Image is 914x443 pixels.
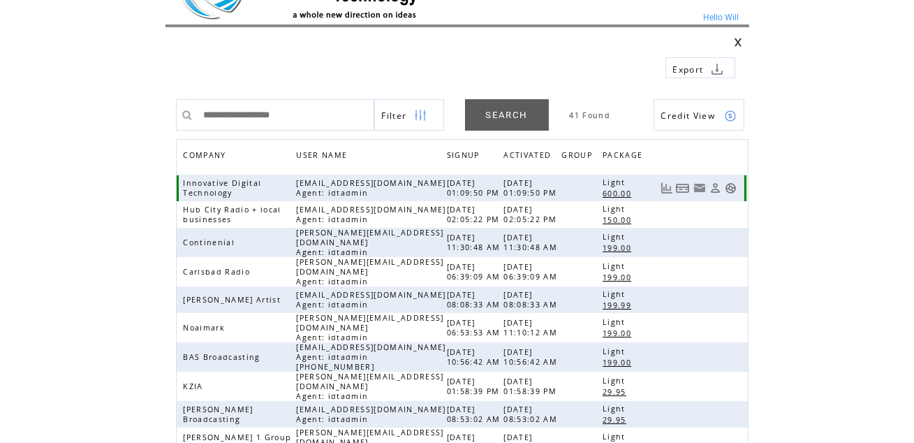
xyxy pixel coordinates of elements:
span: Light [603,347,629,356]
img: credits.png [724,110,737,122]
span: 199.00 [603,328,635,338]
span: Hello Will [703,13,739,22]
span: [DATE] 01:09:50 PM [447,178,503,198]
span: [DATE] 06:39:09 AM [503,262,561,282]
span: [PERSON_NAME][EMAIL_ADDRESS][DOMAIN_NAME] Agent: idtadmin [296,228,443,257]
span: [EMAIL_ADDRESS][DOMAIN_NAME] Agent: idtadmin [296,178,445,198]
span: 29.95 [603,415,630,425]
a: 150.00 [603,214,638,226]
a: ACTIVATED [503,147,558,167]
a: View Profile [709,182,721,194]
span: SIGNUP [447,147,483,167]
span: [EMAIL_ADDRESS][DOMAIN_NAME] Agent: idtadmin [296,290,445,310]
span: Show filters [382,110,407,122]
span: PACKAGE [603,147,646,167]
span: Light [603,261,629,271]
span: [EMAIL_ADDRESS][DOMAIN_NAME] Agent: idtadmin [296,205,445,224]
span: [DATE] 11:10:12 AM [503,318,561,337]
span: COMPANY [184,147,230,167]
span: Noalmark [184,323,229,333]
span: Light [603,317,629,327]
span: [DATE] 01:58:39 PM [503,377,560,396]
span: [DATE] 06:39:09 AM [447,262,504,282]
a: Export [665,57,735,78]
a: Resend welcome email to this user [693,182,706,194]
span: Light [603,432,629,442]
a: Support [725,182,737,194]
span: [DATE] 02:05:22 PM [447,205,503,224]
a: 199.00 [603,242,638,254]
span: [DATE] 10:56:42 AM [503,347,561,367]
a: GROUP [561,147,599,167]
span: [PERSON_NAME][EMAIL_ADDRESS][DOMAIN_NAME] Agent: idtadmin [296,257,443,286]
span: 199.00 [603,273,635,282]
span: [EMAIL_ADDRESS][DOMAIN_NAME] Agent: idtadmin [PHONE_NUMBER] [296,342,445,372]
span: 199.99 [603,300,635,310]
span: Light [603,177,629,187]
span: 199.00 [603,243,635,253]
span: 600.00 [603,189,635,198]
a: 199.00 [603,356,638,368]
a: 199.00 [603,271,638,283]
span: [DATE] 08:53:02 AM [447,405,504,424]
span: [DATE] 08:08:33 AM [447,290,504,310]
span: 41 Found [570,110,611,120]
a: COMPANY [184,150,230,159]
span: [DATE] 01:58:39 PM [447,377,503,396]
span: [PERSON_NAME] Broadcasting [184,405,253,424]
span: Continenial [184,238,239,247]
span: [DATE] 11:30:48 AM [447,233,504,252]
span: [PERSON_NAME][EMAIL_ADDRESS][DOMAIN_NAME] Agent: idtadmin [296,372,443,401]
span: [DATE] 02:05:22 PM [503,205,560,224]
span: [DATE] 01:09:50 PM [503,178,560,198]
a: 29.95 [603,386,633,398]
span: [DATE] 11:30:48 AM [503,233,561,252]
span: Light [603,289,629,299]
span: 199.00 [603,358,635,368]
a: Credit View [654,99,744,131]
span: GROUP [561,147,596,167]
span: ACTIVATED [503,147,554,167]
span: [DATE] 10:56:42 AM [447,347,504,367]
img: download.png [711,63,723,75]
a: 199.00 [603,327,638,339]
span: [DATE] 08:08:33 AM [503,290,561,310]
span: USER NAME [296,147,351,167]
span: Light [603,204,629,214]
span: 29.95 [603,387,630,397]
img: filters.png [414,100,427,131]
a: SIGNUP [447,150,483,159]
a: View Usage [661,182,672,194]
span: Carlsbad Radio [184,267,254,277]
span: [PERSON_NAME] Artist [184,295,285,305]
span: BAS Broadcasting [184,352,264,362]
span: Light [603,232,629,242]
a: 29.95 [603,414,633,426]
span: 150.00 [603,215,635,225]
a: USER NAME [296,150,351,159]
span: Hub City Radio + local businesses [184,205,281,224]
span: [DATE] 08:53:02 AM [503,405,561,424]
span: [PERSON_NAME][EMAIL_ADDRESS][DOMAIN_NAME] Agent: idtadmin [296,313,443,342]
span: Innovative Digital Technology [184,178,262,198]
span: [DATE] 06:53:53 AM [447,318,504,337]
a: View Bills [676,182,690,194]
a: Filter [374,99,444,131]
a: SEARCH [465,99,549,131]
span: [EMAIL_ADDRESS][DOMAIN_NAME] Agent: idtadmin [296,405,445,424]
span: KZIA [184,382,207,391]
a: 600.00 [603,187,638,199]
span: Light [603,376,629,386]
a: PACKAGE [603,147,649,167]
span: Light [603,404,629,414]
span: Export to csv file [673,64,704,75]
a: 199.99 [603,299,638,311]
span: Show Credits View [661,110,716,122]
